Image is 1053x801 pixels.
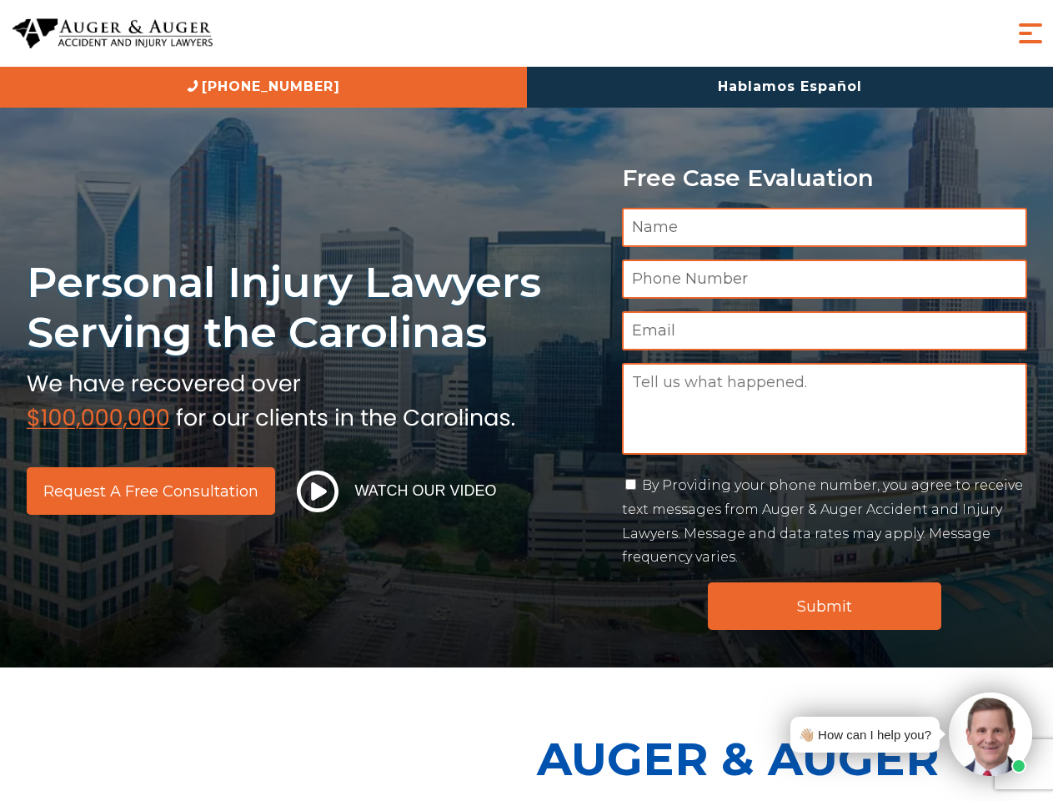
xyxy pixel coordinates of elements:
[622,165,1027,191] p: Free Case Evaluation
[43,484,258,499] span: Request a Free Consultation
[949,693,1032,776] img: Intaker widget Avatar
[27,467,275,515] a: Request a Free Consultation
[799,723,931,746] div: 👋🏼 How can I help you?
[27,257,602,358] h1: Personal Injury Lawyers Serving the Carolinas
[708,582,941,630] input: Submit
[13,18,213,49] img: Auger & Auger Accident and Injury Lawyers Logo
[622,311,1027,350] input: Email
[622,259,1027,299] input: Phone Number
[27,366,515,430] img: sub text
[622,477,1023,565] label: By Providing your phone number, you agree to receive text messages from Auger & Auger Accident an...
[292,470,502,513] button: Watch Our Video
[537,718,1044,800] p: Auger & Auger
[622,208,1027,247] input: Name
[1014,17,1047,50] button: Menu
